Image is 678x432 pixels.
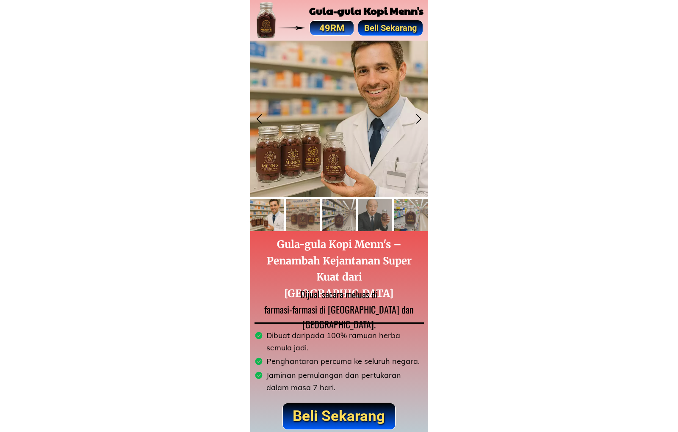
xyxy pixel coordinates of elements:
[283,403,395,429] p: Beli Sekarang
[310,21,354,36] p: 49RM
[255,369,424,394] li: Jaminan pemulangan dan pertukaran dalam masa 7 hari.
[255,330,424,356] li: Dibuat daripada 100% ramuan herba semula jadi.
[253,287,425,332] div: Dijual secara meluas di farmasi-farmasi di [GEOGRAPHIC_DATA] dan [GEOGRAPHIC_DATA].
[255,355,424,369] li: Penghantaran percuma ke seluruh negara.
[307,3,426,19] h2: Gula-gula Kopi Menn's
[262,237,417,302] h2: Gula-gula Kopi Menn's – Penambah Kejantanan Super Kuat dari [GEOGRAPHIC_DATA]
[358,20,423,36] p: Beli Sekarang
